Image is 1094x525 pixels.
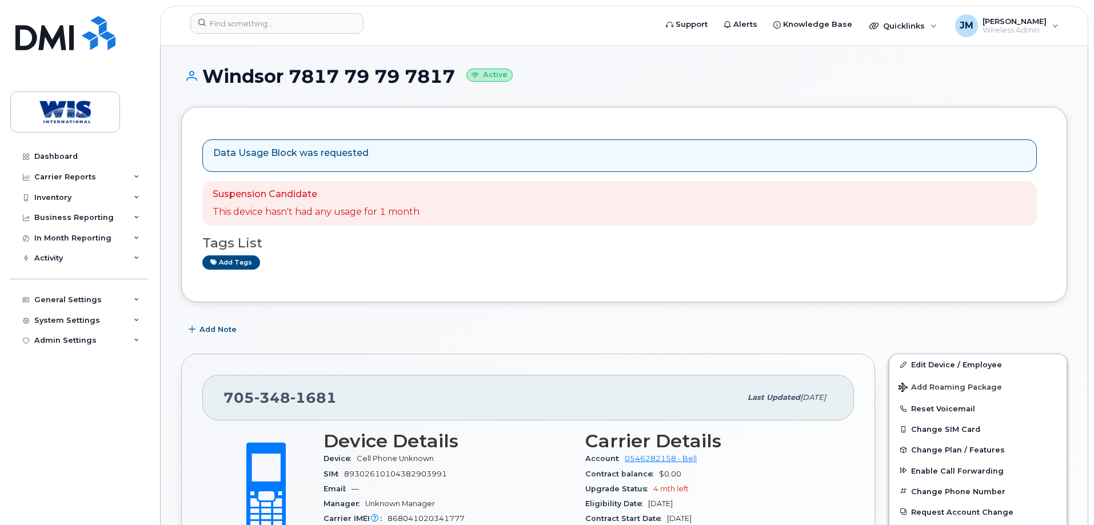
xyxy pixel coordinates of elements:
button: Reset Voicemail [889,398,1067,419]
span: Manager [324,499,365,508]
span: Contract balance [585,470,659,478]
p: Suspension Candidate [213,188,420,201]
h3: Device Details [324,431,572,451]
h3: Tags List [202,236,1046,250]
span: [DATE] [667,514,692,523]
span: Enable Call Forwarding [911,466,1004,475]
button: Change Plan / Features [889,439,1067,460]
span: Last updated [748,393,800,402]
span: 4 mth left [653,484,689,493]
span: Unknown Manager [365,499,435,508]
a: Edit Device / Employee [889,354,1067,375]
h3: Carrier Details [585,431,833,451]
span: — [352,484,359,493]
span: Contract Start Date [585,514,667,523]
span: 1681 [290,389,337,406]
a: 0546282158 - Bell [625,454,697,463]
button: Change Phone Number [889,481,1067,502]
span: [DATE] [800,393,826,402]
button: Add Roaming Package [889,375,1067,398]
span: 89302610104382903991 [344,470,447,478]
span: Add Note [199,324,237,335]
p: Data Usage Block was requested [213,147,369,160]
span: [DATE] [648,499,673,508]
span: 705 [223,389,337,406]
span: Cell Phone Unknown [357,454,434,463]
span: $0.00 [659,470,681,478]
span: 868041020341777 [388,514,465,523]
span: Change Plan / Features [911,446,1005,454]
span: Carrier IMEI [324,514,388,523]
span: 348 [254,389,290,406]
span: Add Roaming Package [899,383,1002,394]
span: Email [324,484,352,493]
span: Account [585,454,625,463]
small: Active [466,69,513,82]
p: This device hasn't had any usage for 1 month [213,206,420,219]
h1: Windsor 7817 79 79 7817 [181,66,1067,86]
button: Enable Call Forwarding [889,460,1067,481]
span: Upgrade Status [585,484,653,493]
button: Request Account Change [889,502,1067,522]
button: Add Note [181,319,246,340]
span: SIM [324,470,344,478]
span: Eligibility Date [585,499,648,508]
a: Add tags [202,255,260,270]
button: Change SIM Card [889,419,1067,439]
span: Device [324,454,357,463]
